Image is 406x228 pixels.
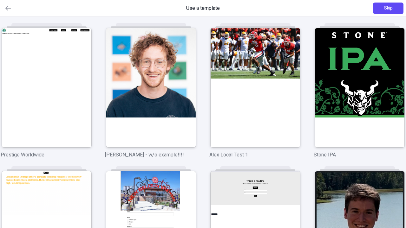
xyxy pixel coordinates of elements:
p: Alex Local Test 1 [209,151,301,159]
span: Use a template [186,4,220,12]
p: [PERSON_NAME] - w/o example!!!! [105,151,197,159]
p: Prestige Worldwide [1,151,92,159]
span: Skip [384,5,393,12]
p: Stone IPA [314,151,405,159]
button: Skip [373,3,403,14]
